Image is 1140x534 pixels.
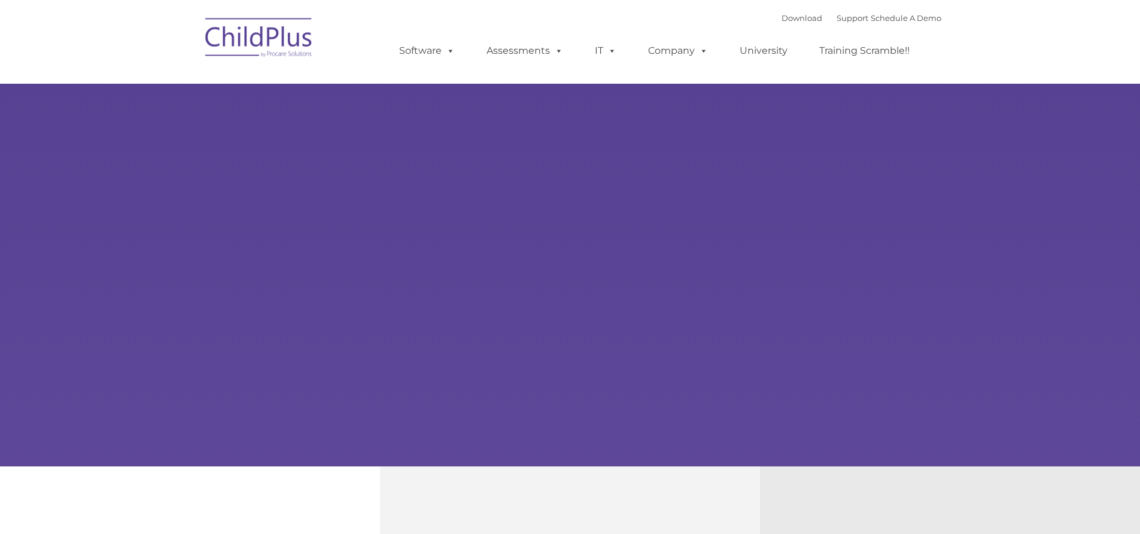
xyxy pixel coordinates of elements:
a: Training Scramble!! [807,39,922,63]
a: Schedule A Demo [871,13,941,23]
a: University [728,39,799,63]
img: ChildPlus by Procare Solutions [199,10,319,69]
a: Download [782,13,822,23]
a: Company [636,39,720,63]
a: Assessments [475,39,575,63]
a: IT [583,39,628,63]
font: | [782,13,941,23]
a: Software [387,39,467,63]
a: Support [837,13,868,23]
